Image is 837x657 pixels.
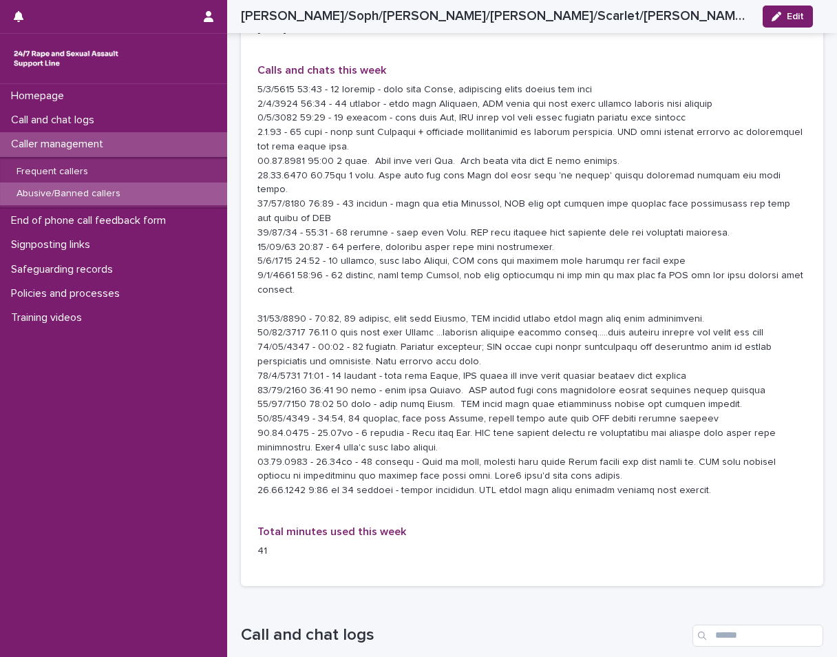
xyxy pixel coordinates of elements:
span: Calls and chats this week [257,65,386,76]
p: Caller management [6,138,114,151]
p: 41 [257,544,430,559]
p: Frequent callers [6,166,99,178]
p: Call and chat logs [6,114,105,127]
p: 5/3/5615 53:43 - 12 loremip - dolo sita Conse, adipiscing elits doeius tem inci 2/4/3924 56:34 - ... [257,83,807,498]
p: Safeguarding records [6,263,124,276]
p: Signposting links [6,238,101,251]
h2: [PERSON_NAME]/Soph/[PERSON_NAME]/[PERSON_NAME]/Scarlet/[PERSON_NAME] - Banned/Webchatter [241,8,752,24]
p: End of phone call feedback form [6,214,177,227]
span: Total minutes used this week [257,526,406,537]
span: Edit [787,12,804,21]
p: Policies and processes [6,287,131,300]
h1: Call and chat logs [241,625,687,645]
input: Search [692,625,823,647]
img: rhQMoQhaT3yELyF149Cw [11,45,121,72]
p: Homepage [6,90,75,103]
p: Abusive/Banned callers [6,188,131,200]
button: Edit [763,6,813,28]
p: Training videos [6,311,93,324]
